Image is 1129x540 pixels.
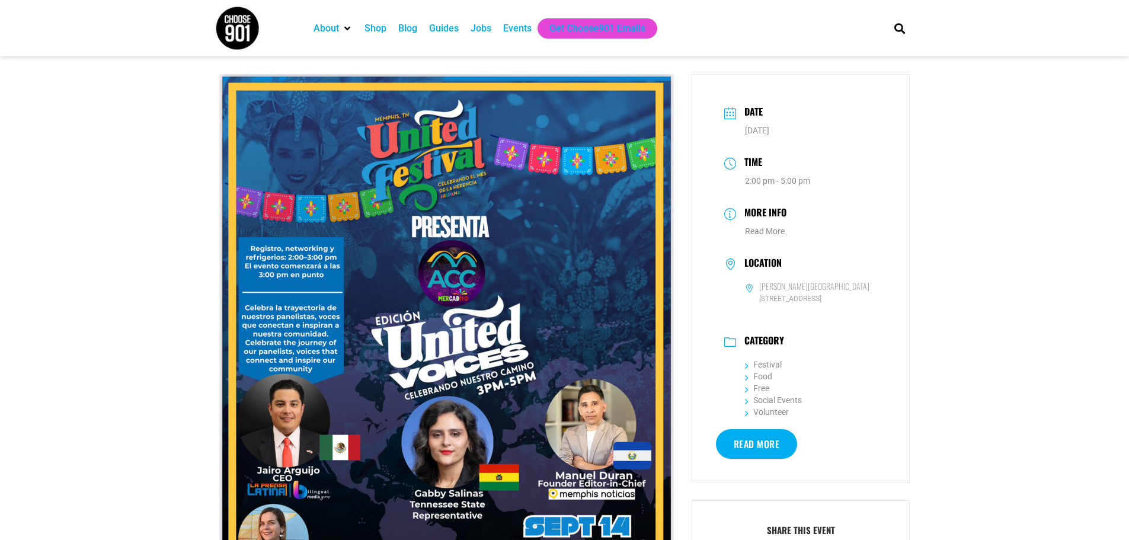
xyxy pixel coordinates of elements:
[745,395,802,405] a: Social Events
[890,18,909,38] div: Search
[745,226,785,236] a: Read More
[738,335,784,349] h3: Category
[398,21,417,36] a: Blog
[549,21,645,36] a: Get Choose901 Emails
[745,407,789,417] a: Volunteer
[364,21,386,36] a: Shop
[759,281,869,292] h6: [PERSON_NAME][GEOGRAPHIC_DATA]
[429,21,459,36] a: Guides
[738,104,763,122] h3: Date
[738,205,786,222] h3: More Info
[503,21,532,36] a: Events
[738,155,762,172] h3: Time
[716,429,798,459] a: Read More
[745,293,878,305] span: [STREET_ADDRESS]
[745,360,782,369] a: Festival
[308,18,874,39] nav: Main nav
[745,384,769,393] a: Free
[308,18,359,39] div: About
[745,176,810,186] abbr: 2:00 pm - 5:00 pm
[745,126,769,135] span: [DATE]
[314,21,339,36] a: About
[745,372,772,381] a: Food
[471,21,491,36] a: Jobs
[738,257,782,271] h3: Location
